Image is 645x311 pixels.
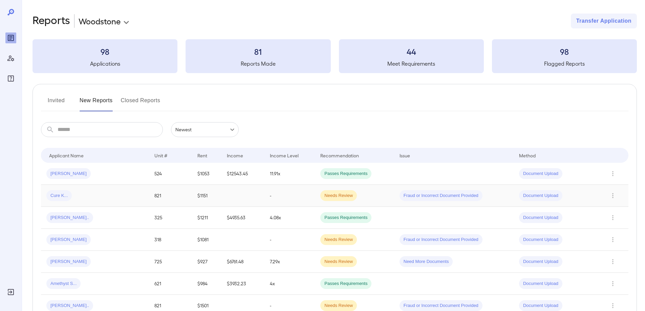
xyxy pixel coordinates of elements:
[5,53,16,64] div: Manage Users
[519,281,562,287] span: Document Upload
[264,185,315,207] td: -
[400,193,482,199] span: Fraud or Incorrect Document Provided
[264,273,315,295] td: 4x
[33,46,177,57] h3: 98
[80,95,113,111] button: New Reports
[186,46,330,57] h3: 81
[46,281,81,287] span: Amethyst S...
[607,212,618,223] button: Row Actions
[33,39,637,73] summary: 98Applications81Reports Made44Meet Requirements98Flagged Reports
[320,171,371,177] span: Passes Requirements
[400,303,482,309] span: Fraud or Incorrect Document Provided
[46,237,91,243] span: [PERSON_NAME]
[221,207,264,229] td: $4935.63
[519,151,536,159] div: Method
[221,273,264,295] td: $3932.23
[33,14,70,28] h2: Reports
[339,60,484,68] h5: Meet Requirements
[5,32,16,43] div: Reports
[519,193,562,199] span: Document Upload
[46,215,93,221] span: [PERSON_NAME]..
[149,185,192,207] td: 821
[192,229,221,251] td: $1081
[221,251,264,273] td: $6761.48
[492,46,637,57] h3: 98
[400,151,410,159] div: Issue
[5,73,16,84] div: FAQ
[339,46,484,57] h3: 44
[149,273,192,295] td: 621
[46,303,93,309] span: [PERSON_NAME]..
[400,237,482,243] span: Fraud or Incorrect Document Provided
[320,151,359,159] div: Recommendation
[607,234,618,245] button: Row Actions
[46,193,72,199] span: Cure K...
[264,163,315,185] td: 11.91x
[197,151,208,159] div: Rent
[571,14,637,28] button: Transfer Application
[192,273,221,295] td: $984
[41,95,71,111] button: Invited
[264,251,315,273] td: 7.29x
[400,259,453,265] span: Need More Documents
[186,60,330,68] h5: Reports Made
[149,251,192,273] td: 725
[264,229,315,251] td: -
[192,251,221,273] td: $927
[607,256,618,267] button: Row Actions
[607,300,618,311] button: Row Actions
[264,207,315,229] td: 4.08x
[320,215,371,221] span: Passes Requirements
[79,16,121,26] p: Woodstone
[519,237,562,243] span: Document Upload
[149,229,192,251] td: 318
[607,278,618,289] button: Row Actions
[607,168,618,179] button: Row Actions
[227,151,243,159] div: Income
[320,281,371,287] span: Passes Requirements
[154,151,167,159] div: Unit #
[171,122,239,137] div: Newest
[33,60,177,68] h5: Applications
[320,303,357,309] span: Needs Review
[519,303,562,309] span: Document Upload
[49,151,84,159] div: Applicant Name
[519,171,562,177] span: Document Upload
[192,207,221,229] td: $1211
[192,185,221,207] td: $1151
[46,171,91,177] span: [PERSON_NAME]
[607,190,618,201] button: Row Actions
[320,237,357,243] span: Needs Review
[192,163,221,185] td: $1053
[149,207,192,229] td: 325
[519,215,562,221] span: Document Upload
[149,163,192,185] td: 524
[46,259,91,265] span: [PERSON_NAME]
[492,60,637,68] h5: Flagged Reports
[270,151,299,159] div: Income Level
[121,95,160,111] button: Closed Reports
[519,259,562,265] span: Document Upload
[221,163,264,185] td: $12543.45
[320,259,357,265] span: Needs Review
[320,193,357,199] span: Needs Review
[5,287,16,297] div: Log Out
